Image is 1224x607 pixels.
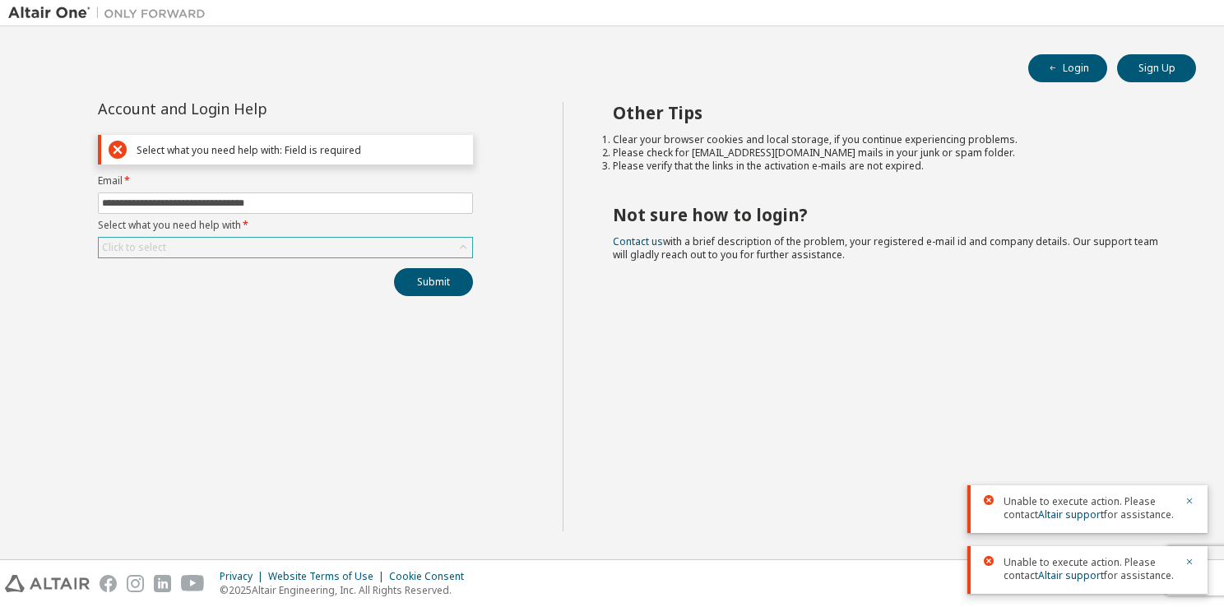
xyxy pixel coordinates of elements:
div: Privacy [220,570,268,583]
span: with a brief description of the problem, your registered e-mail id and company details. Our suppo... [613,234,1158,262]
div: Website Terms of Use [268,570,389,583]
label: Email [98,174,473,188]
button: Sign Up [1117,54,1196,82]
span: Unable to execute action. Please contact for assistance. [1004,495,1175,521]
p: © 2025 Altair Engineering, Inc. All Rights Reserved. [220,583,474,597]
div: Account and Login Help [98,102,398,115]
label: Select what you need help with [98,219,473,232]
button: Login [1028,54,1107,82]
button: Submit [394,268,473,296]
span: Unable to execute action. Please contact for assistance. [1004,556,1175,582]
img: instagram.svg [127,575,144,592]
a: Altair support [1038,568,1104,582]
a: Altair support [1038,507,1104,521]
div: Click to select [102,241,166,254]
div: Click to select [99,238,472,257]
li: Please verify that the links in the activation e-mails are not expired. [613,160,1167,173]
h2: Not sure how to login? [613,204,1167,225]
a: Contact us [613,234,663,248]
div: Select what you need help with: Field is required [137,144,466,156]
img: facebook.svg [100,575,117,592]
h2: Other Tips [613,102,1167,123]
div: Cookie Consent [389,570,474,583]
img: youtube.svg [181,575,205,592]
li: Please check for [EMAIL_ADDRESS][DOMAIN_NAME] mails in your junk or spam folder. [613,146,1167,160]
li: Clear your browser cookies and local storage, if you continue experiencing problems. [613,133,1167,146]
img: altair_logo.svg [5,575,90,592]
img: Altair One [8,5,214,21]
img: linkedin.svg [154,575,171,592]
